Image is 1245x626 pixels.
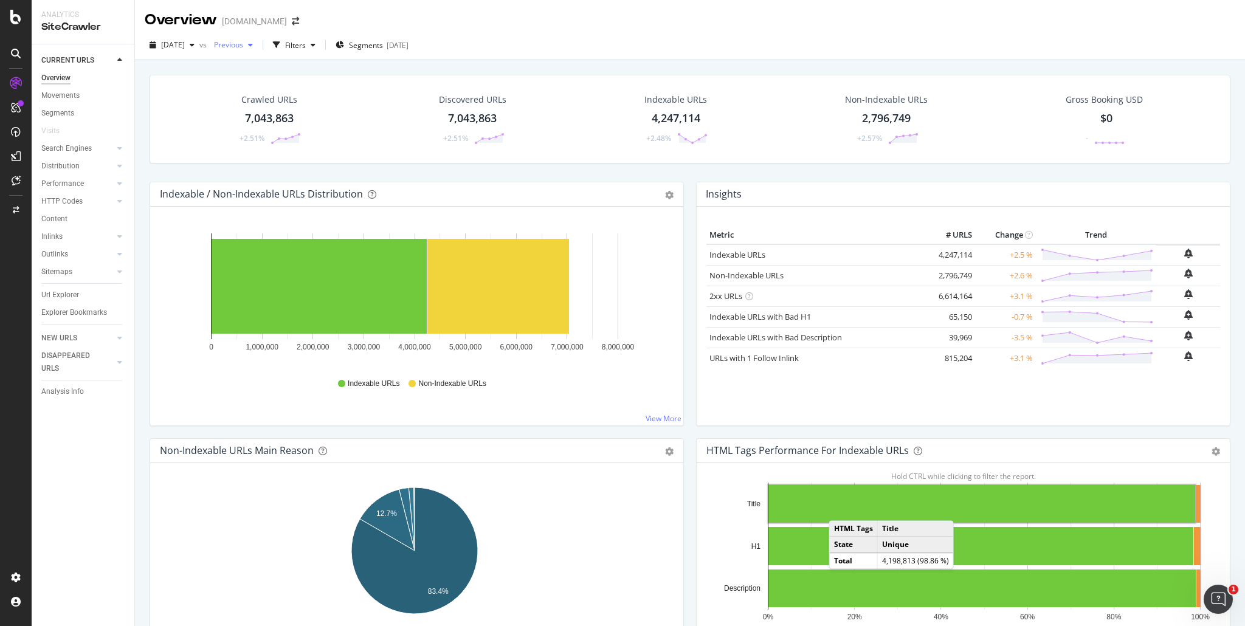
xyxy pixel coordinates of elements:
[241,94,297,106] div: Crawled URLs
[41,385,84,398] div: Analysis Info
[41,125,72,137] a: Visits
[209,343,213,351] text: 0
[877,537,953,553] td: Unique
[857,133,882,143] div: +2.57%
[1229,585,1238,594] span: 1
[439,94,506,106] div: Discovered URLs
[428,587,449,596] text: 83.4%
[877,553,953,569] td: 4,198,813 (98.86 %)
[41,20,125,34] div: SiteCrawler
[268,35,320,55] button: Filters
[222,15,287,27] div: [DOMAIN_NAME]
[448,111,497,126] div: 7,043,863
[41,195,114,208] a: HTTP Codes
[41,107,126,120] a: Segments
[926,244,975,266] td: 4,247,114
[160,226,669,367] svg: A chart.
[1066,94,1143,106] span: Gross Booking USD
[1204,585,1233,614] iframe: Intercom live chat
[41,89,80,102] div: Movements
[500,343,533,351] text: 6,000,000
[1184,289,1193,299] div: bell-plus
[646,133,671,143] div: +2.48%
[975,327,1036,348] td: -3.5 %
[160,188,363,200] div: Indexable / Non-Indexable URLs Distribution
[41,54,94,67] div: CURRENT URLS
[209,35,258,55] button: Previous
[706,483,1216,624] div: A chart.
[398,343,431,351] text: 4,000,000
[709,332,842,343] a: Indexable URLs with Bad Description
[145,35,199,55] button: [DATE]
[926,265,975,286] td: 2,796,749
[1184,310,1193,320] div: bell-plus
[349,40,383,50] span: Segments
[975,226,1036,244] th: Change
[1191,613,1210,621] text: 100%
[862,111,911,126] div: 2,796,749
[975,244,1036,266] td: +2.5 %
[706,186,742,202] h4: Insights
[706,444,909,456] div: HTML Tags Performance for Indexable URLs
[709,291,742,301] a: 2xx URLs
[41,160,80,173] div: Distribution
[297,343,329,351] text: 2,000,000
[926,286,975,306] td: 6,614,164
[443,133,468,143] div: +2.51%
[751,542,761,551] text: H1
[975,286,1036,306] td: +3.1 %
[665,191,674,199] div: gear
[709,249,765,260] a: Indexable URLs
[41,332,114,345] a: NEW URLS
[551,343,584,351] text: 7,000,000
[830,537,878,553] td: State
[41,177,114,190] a: Performance
[1184,269,1193,278] div: bell-plus
[975,265,1036,286] td: +2.6 %
[41,72,71,84] div: Overview
[41,230,114,243] a: Inlinks
[41,213,67,225] div: Content
[41,89,126,102] a: Movements
[161,40,185,50] span: 2025 Aug. 1st
[644,94,707,106] div: Indexable URLs
[41,349,103,375] div: DISAPPEARED URLS
[41,125,60,137] div: Visits
[41,142,114,155] a: Search Engines
[1212,447,1220,456] div: gear
[830,521,878,537] td: HTML Tags
[1036,226,1156,244] th: Trend
[1106,613,1121,621] text: 80%
[709,353,799,363] a: URLs with 1 Follow Inlink
[41,266,114,278] a: Sitemaps
[1020,613,1035,621] text: 60%
[41,349,114,375] a: DISAPPEARED URLS
[41,385,126,398] a: Analysis Info
[41,160,114,173] a: Distribution
[418,379,486,389] span: Non-Indexable URLs
[845,94,928,106] div: Non-Indexable URLs
[41,107,74,120] div: Segments
[709,311,811,322] a: Indexable URLs with Bad H1
[41,289,126,301] a: Url Explorer
[41,142,92,155] div: Search Engines
[1184,351,1193,361] div: bell-plus
[240,133,264,143] div: +2.51%
[199,40,209,50] span: vs
[724,584,760,593] text: Description
[449,343,482,351] text: 5,000,000
[665,447,674,456] div: gear
[348,343,381,351] text: 3,000,000
[376,509,397,518] text: 12.7%
[926,226,975,244] th: # URLS
[246,343,278,351] text: 1,000,000
[652,111,700,126] div: 4,247,114
[926,348,975,368] td: 815,204
[1086,133,1088,143] div: -
[747,500,761,508] text: Title
[160,483,669,624] div: A chart.
[209,40,243,50] span: Previous
[1100,111,1112,125] span: $0
[245,111,294,126] div: 7,043,863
